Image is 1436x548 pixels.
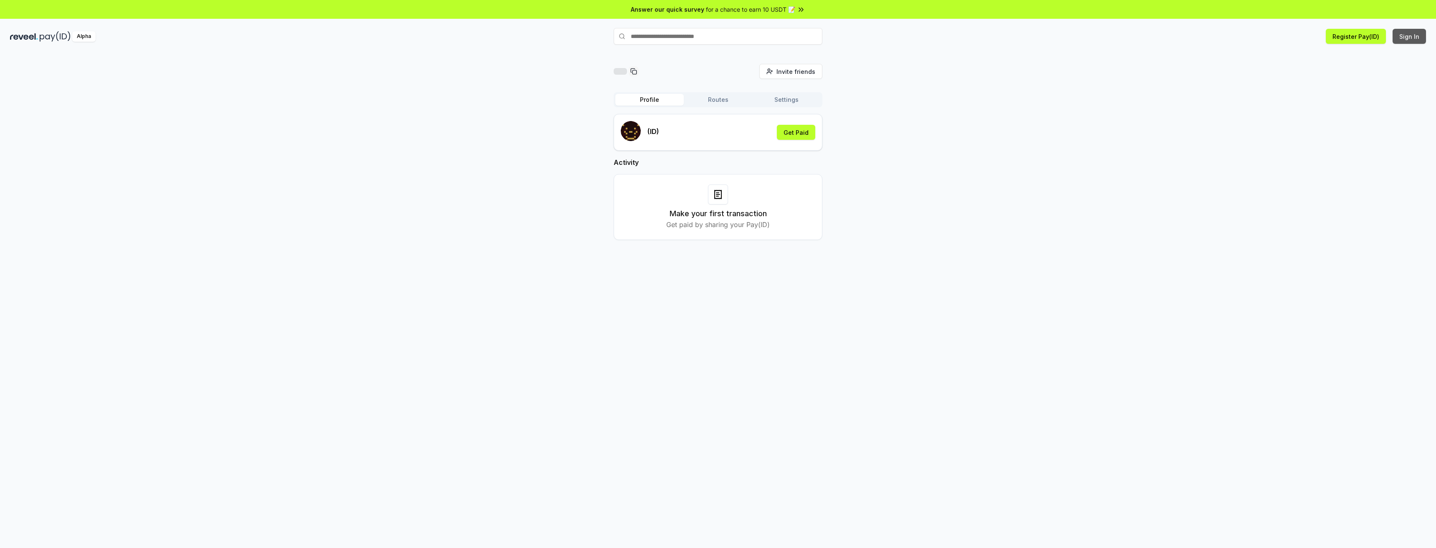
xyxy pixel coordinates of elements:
span: for a chance to earn 10 USDT 📝 [706,5,795,14]
button: Sign In [1393,29,1426,44]
p: (ID) [647,126,659,136]
button: Profile [615,94,684,106]
button: Invite friends [759,64,822,79]
h2: Activity [614,157,822,167]
button: Settings [752,94,821,106]
p: Get paid by sharing your Pay(ID) [666,220,770,230]
button: Get Paid [777,125,815,140]
button: Routes [684,94,752,106]
img: reveel_dark [10,31,38,42]
div: Alpha [72,31,96,42]
button: Register Pay(ID) [1326,29,1386,44]
span: Answer our quick survey [631,5,704,14]
span: Invite friends [776,67,815,76]
img: pay_id [40,31,71,42]
h3: Make your first transaction [670,208,767,220]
